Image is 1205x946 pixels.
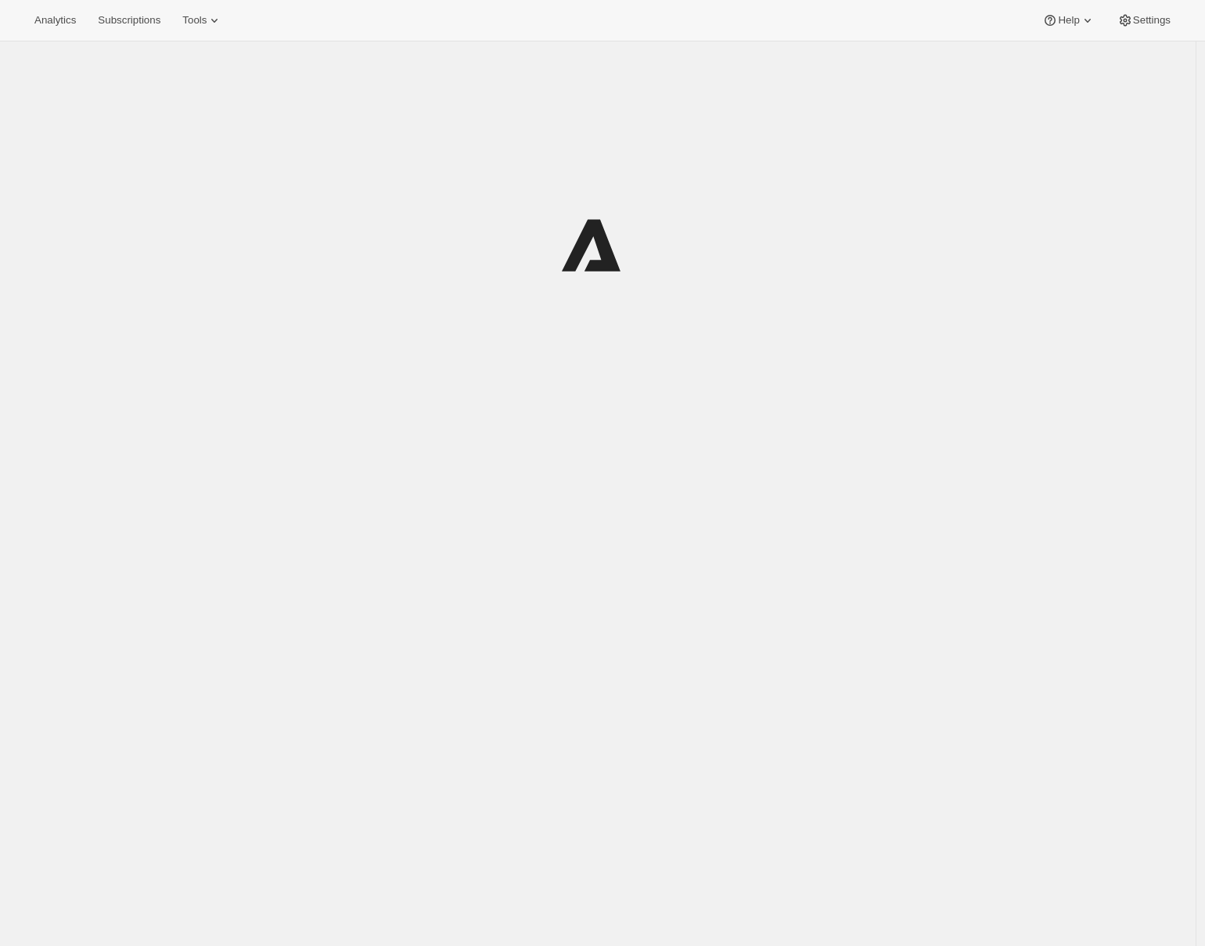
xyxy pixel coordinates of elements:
[34,14,76,27] span: Analytics
[98,14,160,27] span: Subscriptions
[1108,9,1180,31] button: Settings
[25,9,85,31] button: Analytics
[88,9,170,31] button: Subscriptions
[1058,14,1079,27] span: Help
[1133,14,1171,27] span: Settings
[1033,9,1104,31] button: Help
[173,9,232,31] button: Tools
[182,14,207,27] span: Tools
